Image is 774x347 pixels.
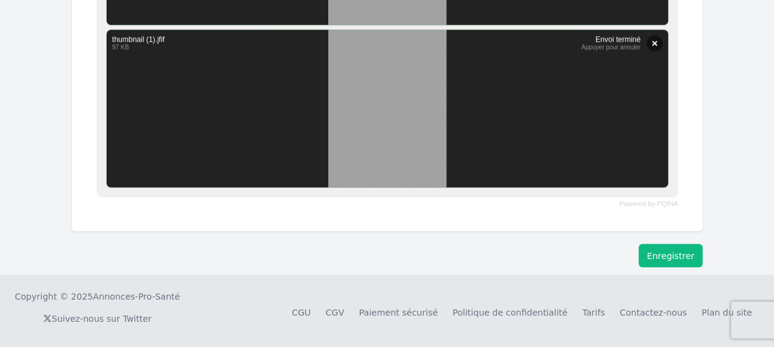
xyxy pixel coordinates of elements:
[93,290,180,302] a: Annonces-Pro-Santé
[15,290,180,302] div: Copyright © 2025
[326,307,344,317] a: CGV
[639,244,702,267] button: Enregistrer
[619,307,687,317] a: Contactez-nous
[292,307,311,317] a: CGU
[701,307,752,317] a: Plan du site
[359,307,438,317] a: Paiement sécurisé
[619,201,677,206] a: Powered by PQINA
[453,307,568,317] a: Politique de confidentialité
[43,313,151,323] a: Suivez-nous sur Twitter
[582,307,605,317] a: Tarifs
